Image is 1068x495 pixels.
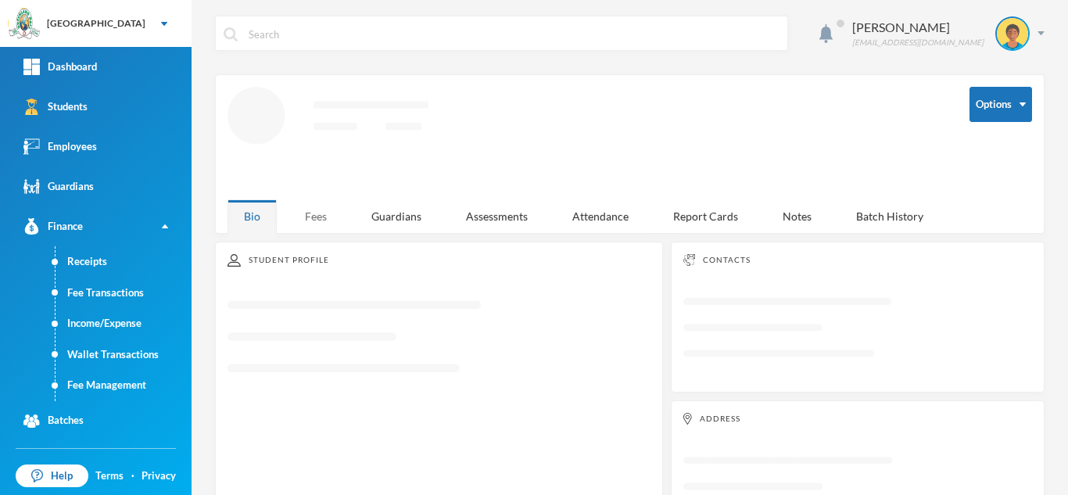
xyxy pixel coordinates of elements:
div: Batches [23,413,84,429]
svg: Loading interface... [228,290,650,396]
a: Wallet Transactions [56,339,192,371]
div: Contacts [683,254,1032,266]
a: Privacy [142,468,176,484]
img: search [224,27,238,41]
img: logo [9,9,40,40]
div: Bio [228,199,277,233]
img: STUDENT [997,18,1028,49]
div: Finance [23,218,83,235]
div: Guardians [23,178,94,195]
div: [EMAIL_ADDRESS][DOMAIN_NAME] [852,37,984,48]
a: Help [16,465,88,488]
a: Receipts [56,246,192,278]
div: Batch History [840,199,940,233]
div: Fees [289,199,343,233]
svg: Loading interface... [228,87,946,188]
a: Fee Management [56,370,192,401]
div: [PERSON_NAME] [852,18,984,37]
div: Address [683,413,1032,425]
a: Terms [95,468,124,484]
div: Dashboard [23,59,97,75]
div: · [131,468,134,484]
div: Assessments [450,199,544,233]
a: Fee Transactions [56,278,192,309]
svg: Loading interface... [683,289,1032,376]
div: Report Cards [657,199,754,233]
div: [GEOGRAPHIC_DATA] [47,16,145,30]
button: Options [969,87,1032,122]
a: Income/Expense [56,308,192,339]
div: Student Profile [228,254,650,267]
div: Students [23,99,88,115]
input: Search [247,16,779,52]
div: Guardians [355,199,438,233]
div: Notes [766,199,828,233]
div: Attendance [556,199,645,233]
div: Employees [23,138,97,155]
